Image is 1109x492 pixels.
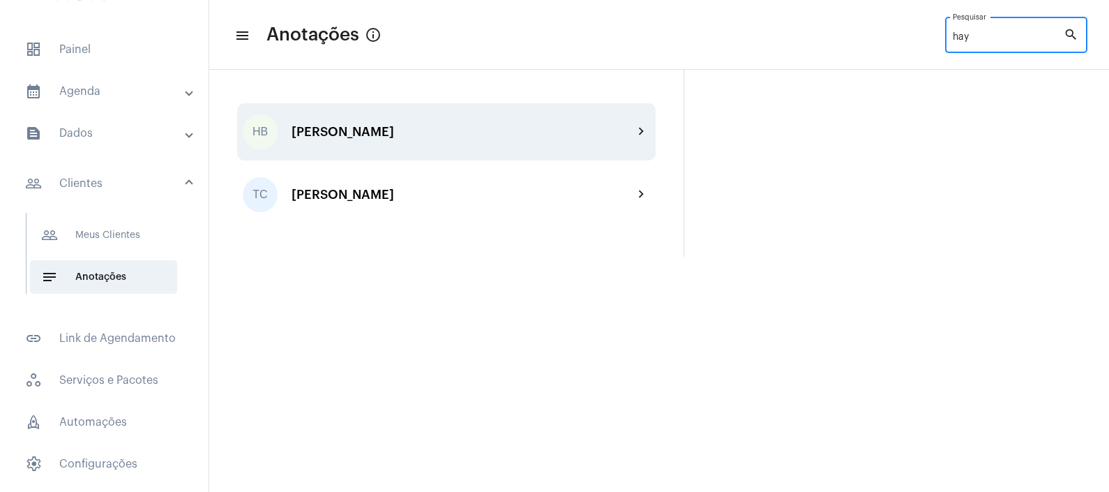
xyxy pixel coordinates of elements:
span: Configurações [14,447,195,481]
mat-icon: info_outlined [365,27,382,43]
div: HB [243,114,278,149]
div: sidenav iconClientes [8,206,209,313]
mat-icon: sidenav icon [25,83,42,100]
mat-expansion-panel-header: sidenav iconAgenda [8,75,209,108]
span: Serviços e Pacotes [14,364,195,397]
mat-expansion-panel-header: sidenav iconClientes [8,161,209,206]
mat-expansion-panel-header: sidenav iconDados [8,117,209,150]
span: Anotações [30,260,177,294]
mat-icon: search [1064,27,1080,43]
span: Meus Clientes [30,218,177,252]
span: Painel [14,33,195,66]
span: Anotações [266,24,359,46]
mat-panel-title: Dados [25,125,186,142]
span: sidenav icon [25,414,42,431]
mat-icon: chevron_right [633,124,650,140]
mat-icon: sidenav icon [234,27,248,44]
mat-panel-title: Clientes [25,175,186,192]
mat-icon: sidenav icon [25,330,42,347]
span: Automações [14,405,195,439]
input: Pesquisar [953,32,1064,43]
div: [PERSON_NAME] [292,188,633,202]
mat-panel-title: Agenda [25,83,186,100]
span: Link de Agendamento [14,322,195,355]
mat-icon: sidenav icon [25,125,42,142]
mat-icon: chevron_right [633,186,650,203]
div: TC [243,177,278,212]
mat-icon: sidenav icon [41,227,58,244]
span: sidenav icon [25,456,42,472]
span: sidenav icon [25,372,42,389]
span: sidenav icon [25,41,42,58]
mat-icon: sidenav icon [41,269,58,285]
div: [PERSON_NAME] [292,125,633,139]
mat-icon: sidenav icon [25,175,42,192]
